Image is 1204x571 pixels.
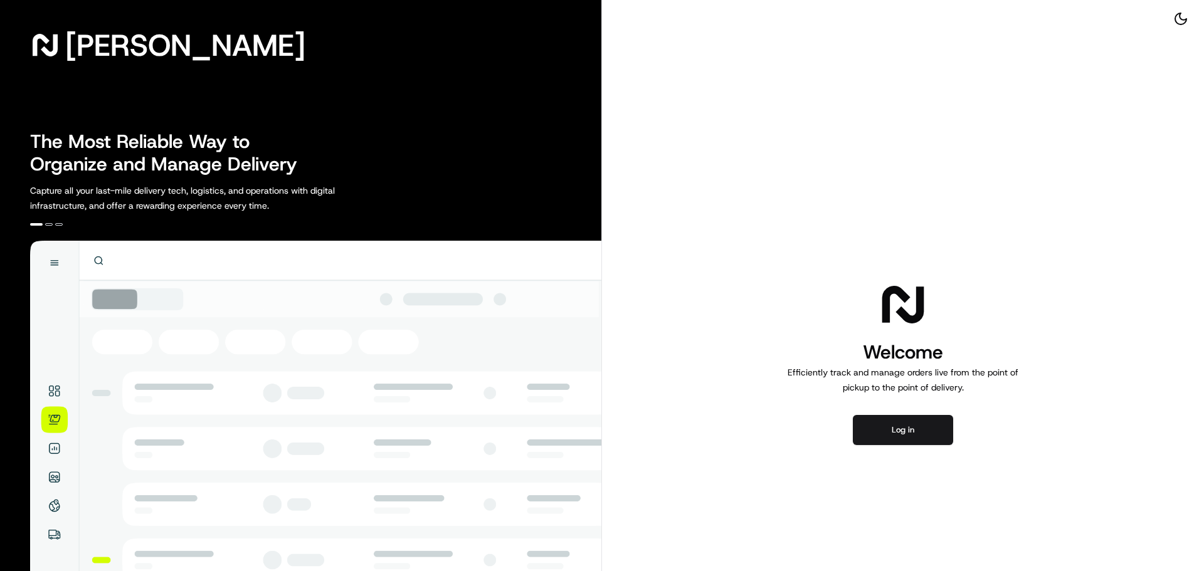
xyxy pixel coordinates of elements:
[853,415,953,445] button: Log in
[30,130,311,175] h2: The Most Reliable Way to Organize and Manage Delivery
[783,365,1023,395] p: Efficiently track and manage orders live from the point of pickup to the point of delivery.
[30,183,391,213] p: Capture all your last-mile delivery tech, logistics, and operations with digital infrastructure, ...
[783,340,1023,365] h1: Welcome
[65,33,305,58] span: [PERSON_NAME]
